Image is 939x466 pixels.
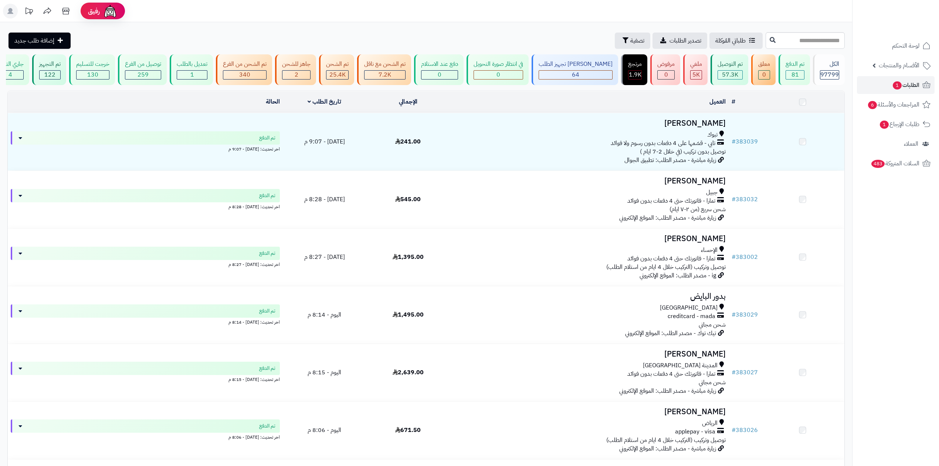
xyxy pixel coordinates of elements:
[630,36,644,45] span: تصفية
[116,54,168,85] a: توصيل من الفرع 259
[223,71,266,79] div: 340
[892,41,919,51] span: لوحة التحكم
[259,134,275,142] span: تم الدفع
[259,192,275,199] span: تم الدفع
[691,71,702,79] div: 5021
[879,121,889,129] span: 1
[125,60,161,68] div: توصيل من الفرع
[138,70,149,79] span: 259
[364,60,406,68] div: تم الشحن مع ناقل
[20,4,38,20] a: تحديثات المنصة
[421,60,458,68] div: دفع عند الاستلام
[732,426,758,435] a: #383026
[539,71,612,79] div: 64
[14,36,54,45] span: إضافة طلب جديد
[649,54,682,85] a: مرفوض 0
[857,135,935,153] a: العملاء
[732,137,758,146] a: #383039
[627,370,715,378] span: تمارا - فاتورتك حتى 4 دفعات بدون فوائد
[669,205,726,214] span: شحن سريع (من ٢-٧ ايام)
[453,408,726,416] h3: [PERSON_NAME]
[699,378,726,387] span: شحن مجاني
[308,310,341,319] span: اليوم - 8:14 م
[393,310,424,319] span: 1,495.00
[732,310,736,319] span: #
[758,60,770,68] div: معلق
[399,97,417,106] a: الإجمالي
[611,139,715,148] span: تابي - قسّمها على 4 دفعات بدون رسوم ولا فوائد
[732,253,736,261] span: #
[304,253,345,261] span: [DATE] - 8:27 م
[259,422,275,430] span: تم الدفع
[707,131,718,139] span: تبوك
[326,71,348,79] div: 25407
[31,54,68,85] a: تم التجهيز 122
[627,197,715,205] span: تمارا - فاتورتك حتى 4 دفعات بدون فوائد
[889,15,932,31] img: logo-2.png
[879,119,919,129] span: طلبات الإرجاع
[308,97,341,106] a: تاريخ الطلب
[606,263,726,271] span: توصيل وتركيب (التركيب خلال 4 ايام من استلام الطلب)
[44,70,55,79] span: 122
[619,444,716,453] span: زيارة مباشرة - مصدر الطلب: الموقع الإلكتروني
[274,54,318,85] a: جاهز للشحن 2
[308,426,341,435] span: اليوم - 8:06 م
[453,119,726,128] h3: [PERSON_NAME]
[628,60,642,68] div: مرتجع
[820,60,839,68] div: الكل
[643,361,718,370] span: المدينة [GEOGRAPHIC_DATA]
[11,260,280,268] div: اخر تحديث: [DATE] - 8:27 م
[259,250,275,257] span: تم الدفع
[266,97,280,106] a: الحالة
[867,99,919,110] span: المراجعات والأسئلة
[857,96,935,114] a: المراجعات والأسئلة6
[669,36,701,45] span: تصدير الطلبات
[177,60,207,68] div: تعديل بالطلب
[395,195,421,204] span: 545.00
[879,60,919,71] span: الأقسام والمنتجات
[88,7,100,16] span: رفيق
[318,54,356,85] a: تم الشحن 25.4K
[762,70,766,79] span: 0
[304,137,345,146] span: [DATE] - 9:07 م
[9,33,71,49] a: إضافة طلب جديد
[606,436,726,445] span: توصيل وتركيب (التركيب خلال 4 ايام من استلام الطلب)
[701,246,718,254] span: الإحساء
[77,71,109,79] div: 130
[652,33,707,49] a: تصدير الطلبات
[857,155,935,172] a: السلات المتروكة483
[709,54,750,85] a: تم التوصيل 57.3K
[660,304,718,312] span: [GEOGRAPHIC_DATA]
[453,350,726,358] h3: [PERSON_NAME]
[496,70,500,79] span: 0
[868,101,877,109] span: 6
[259,307,275,315] span: تم الدفع
[811,54,846,85] a: الكل97799
[640,271,716,280] span: ig - مصدر الطلب: الموقع الإلكتروني
[619,386,716,395] span: زيارة مباشرة - مصدر الطلب: الموقع الإلكتروني
[759,71,770,79] div: 0
[177,71,207,79] div: 1
[692,70,700,79] span: 5K
[9,70,12,79] span: 4
[453,292,726,301] h3: بدور البايض
[11,318,280,325] div: اخر تحديث: [DATE] - 8:14 م
[732,368,758,377] a: #383027
[68,54,116,85] a: خرجت للتسليم 130
[706,188,718,197] span: جبيل
[715,36,746,45] span: طلباتي المُوكلة
[326,60,349,68] div: تم الشحن
[168,54,214,85] a: تعديل بالطلب 1
[624,156,716,165] span: زيارة مباشرة - مصدر الطلب: تطبيق الجوال
[620,54,649,85] a: مرتجع 1.9K
[239,70,250,79] span: 340
[453,234,726,243] h3: [PERSON_NAME]
[395,137,421,146] span: 241.00
[465,54,530,85] a: في انتظار صورة التحويل 0
[791,70,799,79] span: 81
[615,33,650,49] button: تصفية
[393,368,424,377] span: 2,639.00
[722,70,738,79] span: 57.3K
[871,158,919,169] span: السلات المتروكة
[732,195,758,204] a: #383032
